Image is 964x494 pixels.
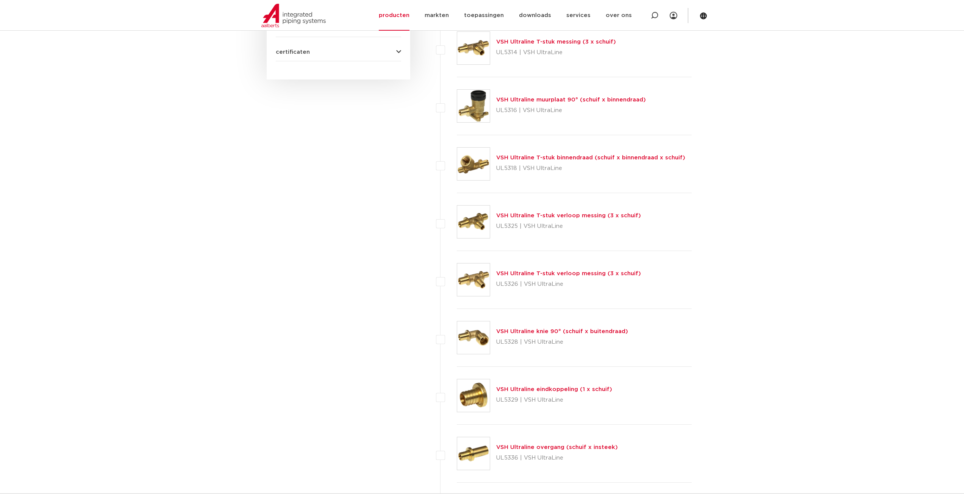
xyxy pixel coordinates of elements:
img: Thumbnail for VSH Ultraline overgang (schuif x insteek) [457,437,490,470]
img: Thumbnail for VSH Ultraline eindkoppeling (1 x schuif) [457,379,490,412]
a: VSH Ultraline muurplaat 90° (schuif x binnendraad) [496,97,646,103]
img: Thumbnail for VSH Ultraline T-stuk verloop messing (3 x schuif) [457,206,490,238]
p: UL5316 | VSH UltraLine [496,104,646,117]
p: UL5329 | VSH UltraLine [496,394,612,406]
p: UL5314 | VSH UltraLine [496,47,616,59]
a: VSH Ultraline T-stuk messing (3 x schuif) [496,39,616,45]
img: Thumbnail for VSH Ultraline muurplaat 90° (schuif x binnendraad) [457,90,490,122]
a: VSH Ultraline eindkoppeling (1 x schuif) [496,386,612,392]
img: Thumbnail for VSH Ultraline T-stuk verloop messing (3 x schuif) [457,263,490,296]
a: VSH Ultraline T-stuk binnendraad (schuif x binnendraad x schuif) [496,155,685,161]
a: VSH Ultraline T-stuk verloop messing (3 x schuif) [496,271,641,276]
img: Thumbnail for VSH Ultraline knie 90° (schuif x buitendraad) [457,321,490,354]
a: VSH Ultraline T-stuk verloop messing (3 x schuif) [496,213,641,218]
p: UL5336 | VSH UltraLine [496,452,618,464]
p: UL5328 | VSH UltraLine [496,336,628,348]
span: certificaten [276,49,310,55]
img: Thumbnail for VSH Ultraline T-stuk messing (3 x schuif) [457,32,490,64]
p: UL5326 | VSH UltraLine [496,278,641,290]
a: VSH Ultraline knie 90° (schuif x buitendraad) [496,329,628,334]
p: UL5318 | VSH UltraLine [496,162,685,175]
img: Thumbnail for VSH Ultraline T-stuk binnendraad (schuif x binnendraad x schuif) [457,148,490,180]
a: VSH Ultraline overgang (schuif x insteek) [496,444,618,450]
p: UL5325 | VSH UltraLine [496,220,641,232]
button: certificaten [276,49,401,55]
